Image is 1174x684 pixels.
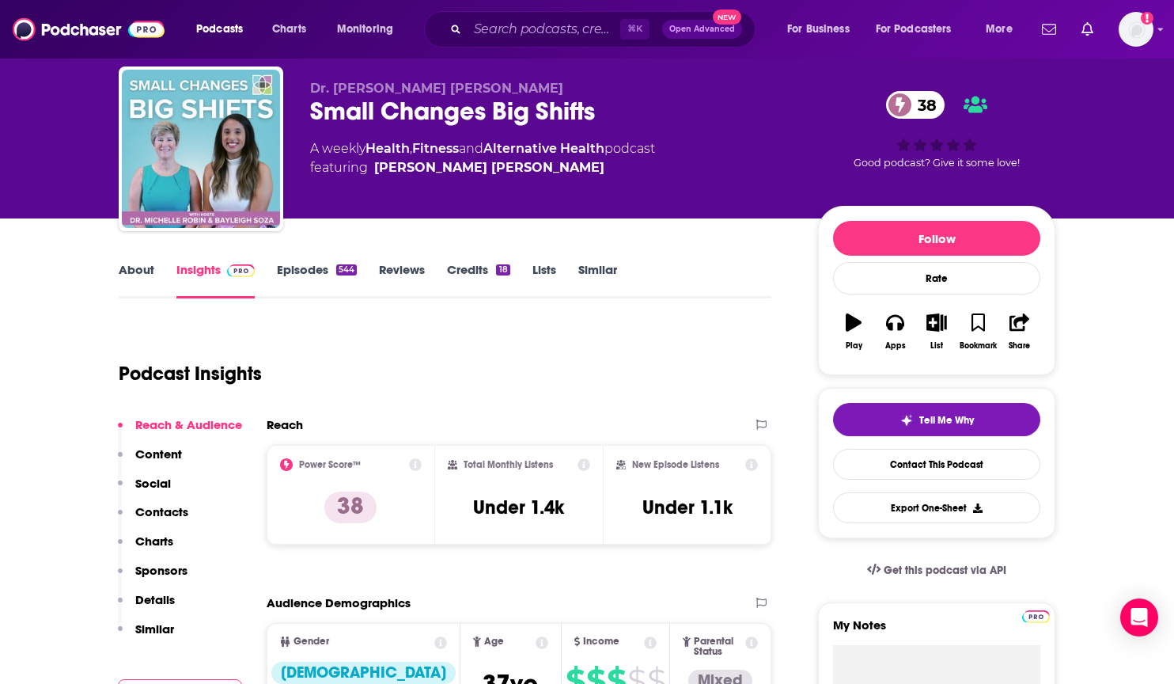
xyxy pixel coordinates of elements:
[1119,12,1153,47] img: User Profile
[833,403,1040,436] button: tell me why sparkleTell Me Why
[1119,12,1153,47] button: Show profile menu
[135,563,187,578] p: Sponsors
[578,262,617,298] a: Similar
[447,262,509,298] a: Credits18
[620,19,649,40] span: ⌘ K
[999,303,1040,360] button: Share
[1075,16,1100,43] a: Show notifications dropdown
[118,446,182,476] button: Content
[118,504,188,534] button: Contacts
[468,17,620,42] input: Search podcasts, credits, & more...
[336,264,357,275] div: 544
[118,563,187,592] button: Sponsors
[262,17,316,42] a: Charts
[854,551,1019,590] a: Get this podcast via API
[277,262,357,298] a: Episodes544
[379,262,425,298] a: Reviews
[135,417,242,432] p: Reach & Audience
[272,18,306,40] span: Charts
[496,264,509,275] div: 18
[919,414,974,427] span: Tell Me Why
[118,417,242,446] button: Reach & Audience
[365,141,410,156] a: Health
[119,262,154,298] a: About
[299,459,361,470] h2: Power Score™
[632,459,719,470] h2: New Episode Listens
[337,18,393,40] span: Monitoring
[271,662,456,684] div: [DEMOGRAPHIC_DATA]
[694,636,743,657] span: Parental Status
[833,492,1040,523] button: Export One-Sheet
[1119,12,1153,47] span: Logged in as meawisdom
[324,492,377,523] p: 38
[818,81,1055,179] div: 38Good podcast? Give it some love!
[662,20,742,39] button: Open AdvancedNew
[310,139,655,177] div: A weekly podcast
[410,141,412,156] span: ,
[13,14,165,44] img: Podchaser - Follow, Share and Rate Podcasts
[876,18,952,40] span: For Podcasters
[916,303,957,360] button: List
[787,18,850,40] span: For Business
[930,341,943,351] div: List
[669,25,735,33] span: Open Advanced
[854,157,1020,169] span: Good podcast? Give it some love!
[1120,598,1158,636] div: Open Intercom Messenger
[583,636,619,647] span: Income
[227,264,255,277] img: Podchaser Pro
[865,17,975,42] button: open menu
[975,17,1032,42] button: open menu
[374,158,604,177] a: Michelle Robin
[776,17,869,42] button: open menu
[900,414,913,427] img: tell me why sparkle
[833,262,1040,294] div: Rate
[532,262,556,298] a: Lists
[960,341,997,351] div: Bookmark
[1141,12,1153,25] svg: Add a profile image
[185,17,263,42] button: open menu
[886,91,945,119] a: 38
[884,564,1006,577] span: Get this podcast via API
[713,9,741,25] span: New
[122,70,280,228] img: Small Changes Big Shifts
[135,621,174,636] p: Similar
[1022,610,1050,623] img: Podchaser Pro
[874,303,915,360] button: Apps
[484,636,504,647] span: Age
[464,459,553,470] h2: Total Monthly Listens
[483,141,604,156] a: Alternative Health
[118,534,173,563] button: Charts
[833,617,1040,645] label: My Notes
[310,158,655,177] span: featuring
[119,362,262,386] h1: Podcast Insights
[196,18,243,40] span: Podcasts
[293,636,329,647] span: Gender
[846,341,862,351] div: Play
[833,303,874,360] button: Play
[176,262,255,298] a: InsightsPodchaser Pro
[986,18,1013,40] span: More
[310,81,563,96] span: Dr. [PERSON_NAME] [PERSON_NAME]
[135,446,182,462] p: Content
[135,534,173,549] p: Charts
[459,141,483,156] span: and
[902,91,945,119] span: 38
[439,11,771,47] div: Search podcasts, credits, & more...
[412,141,459,156] a: Fitness
[642,496,733,519] h3: Under 1.1k
[135,476,171,491] p: Social
[135,592,175,607] p: Details
[267,595,411,610] h2: Audience Demographics
[885,341,906,351] div: Apps
[118,476,171,505] button: Social
[118,592,175,621] button: Details
[135,504,188,519] p: Contacts
[267,417,303,432] h2: Reach
[833,221,1040,256] button: Follow
[473,496,564,519] h3: Under 1.4k
[957,303,998,360] button: Bookmark
[833,449,1040,480] a: Contact This Podcast
[326,17,414,42] button: open menu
